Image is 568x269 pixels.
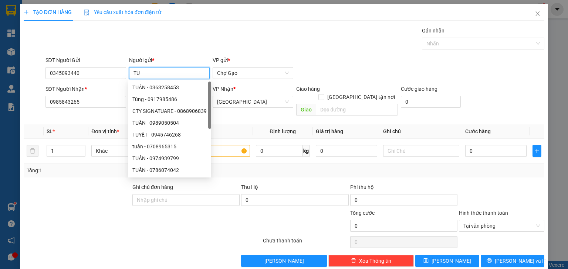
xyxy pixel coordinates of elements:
[350,210,375,216] span: Tổng cước
[316,128,343,134] span: Giá trị hàng
[132,95,207,103] div: Tùng - 0917985486
[270,128,296,134] span: Định lượng
[432,257,471,265] span: [PERSON_NAME]
[84,9,162,15] span: Yêu cầu xuất hóa đơn điện tử
[422,28,444,34] label: Gán nhãn
[527,4,548,24] button: Close
[84,10,89,15] img: icon
[359,257,391,265] span: Xóa Thông tin
[351,258,356,264] span: delete
[132,166,207,174] div: TUẤN - 0786074042
[217,68,289,79] span: Chợ Gạo
[415,255,479,267] button: save[PERSON_NAME]
[132,131,207,139] div: TUYẾT - 0945746268
[132,184,173,190] label: Ghi chú đơn hàng
[128,164,211,176] div: TUẤN - 0786074042
[495,257,547,265] span: [PERSON_NAME] và In
[241,184,258,190] span: Thu Hộ
[383,145,459,157] input: Ghi Chú
[463,220,540,231] span: Tại văn phòng
[459,210,508,216] label: Hình thức thanh toán
[423,258,429,264] span: save
[350,183,457,194] div: Phí thu hộ
[128,129,211,141] div: TUYẾT - 0945746268
[27,166,220,175] div: Tổng: 1
[302,145,310,157] span: kg
[132,119,207,127] div: TUẤN - 0989050504
[128,82,211,93] div: TUÂN - 0363258453
[241,255,327,267] button: [PERSON_NAME]
[213,86,233,92] span: VP Nhận
[217,96,289,107] span: Sài Gòn
[264,257,304,265] span: [PERSON_NAME]
[465,128,491,134] span: Cước hàng
[328,255,414,267] button: deleteXóa Thông tin
[24,10,29,15] span: plus
[481,255,545,267] button: printer[PERSON_NAME] và In
[45,56,126,64] div: SĐT Người Gửi
[128,141,211,152] div: tuấn - 0708965315
[132,154,207,162] div: TUẤN - 0974939799
[132,107,207,115] div: CTY SIGNATUARE - 0868906839
[213,56,293,64] div: VP gửi
[535,11,541,17] span: close
[96,145,163,156] span: Khác
[380,124,462,139] th: Ghi chú
[401,86,437,92] label: Cước giao hàng
[316,104,398,115] input: Dọc đường
[128,152,211,164] div: TUẤN - 0974939799
[324,93,398,101] span: [GEOGRAPHIC_DATA] tận nơi
[47,128,53,134] span: SL
[128,117,211,129] div: TUẤN - 0989050504
[45,85,126,93] div: SĐT Người Nhận
[487,258,492,264] span: printer
[24,9,72,15] span: TẠO ĐƠN HÀNG
[316,145,377,157] input: 0
[27,145,38,157] button: delete
[296,86,320,92] span: Giao hàng
[262,237,349,249] div: Chưa thanh toán
[296,104,316,115] span: Giao
[533,148,541,154] span: plus
[401,96,461,108] input: Cước giao hàng
[132,194,240,206] input: Ghi chú đơn hàng
[128,93,211,105] div: Tùng - 0917985486
[532,145,541,157] button: plus
[174,145,250,157] input: VD: Bàn, Ghế
[129,56,210,64] div: Người gửi
[91,128,119,134] span: Đơn vị tính
[128,105,211,117] div: CTY SIGNATUARE - 0868906839
[132,83,207,92] div: TUÂN - 0363258453
[132,142,207,151] div: tuấn - 0708965315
